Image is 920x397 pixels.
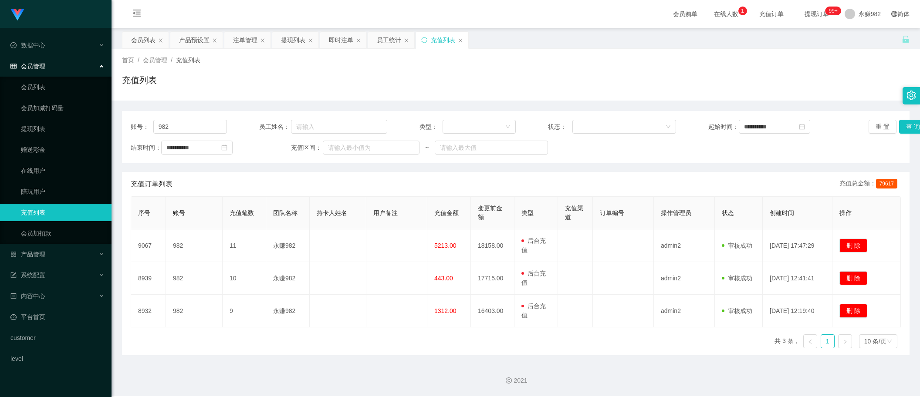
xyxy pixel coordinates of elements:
i: 图标: appstore-o [10,251,17,257]
a: 赠送彩金 [21,141,105,158]
div: 即时注单 [329,32,353,48]
i: 图标: close [356,38,361,43]
i: 图标: sync [421,37,427,43]
button: 删 除 [839,304,867,318]
td: [DATE] 12:41:41 [763,262,832,295]
i: 图标: form [10,272,17,278]
div: 充值总金额： [839,179,901,189]
span: 充值列表 [176,57,200,64]
td: 9067 [131,229,166,262]
i: 图标: check-circle-o [10,42,17,48]
i: 图标: menu-fold [122,0,152,28]
i: 图标: calendar [221,145,227,151]
i: 图标: down [887,339,892,345]
span: 订单编号 [600,209,624,216]
span: 账号： [131,122,153,131]
span: 后台充值 [521,237,546,253]
input: 请输入最小值为 [323,141,419,155]
span: 状态 [722,209,734,216]
span: 团队名称 [273,209,298,216]
div: 2021 [118,376,913,385]
span: 持卡人姓名 [317,209,347,216]
td: 8932 [131,295,166,327]
span: 起始时间： [708,122,739,131]
button: 删 除 [839,271,867,285]
sup: 1 [738,7,747,15]
td: 8939 [131,262,166,295]
li: 上一页 [803,334,817,348]
span: 79617 [876,179,897,188]
i: 图标: setting [906,91,916,100]
td: 9 [223,295,266,327]
i: 图标: unlock [902,35,910,43]
td: 982 [166,229,223,262]
span: 会员管理 [143,57,167,64]
a: level [10,350,105,367]
li: 1 [821,334,835,348]
td: 18158.00 [471,229,514,262]
span: 数据中心 [10,42,45,49]
a: 会员加减打码量 [21,99,105,117]
span: 审核成功 [722,242,752,249]
td: admin2 [654,295,715,327]
td: [DATE] 12:19:40 [763,295,832,327]
i: 图标: close [308,38,313,43]
input: 请输入 [153,120,227,134]
i: 图标: close [404,38,409,43]
li: 共 3 条， [775,334,800,348]
td: 11 [223,229,266,262]
a: 1 [821,335,834,348]
span: 后台充值 [521,303,546,319]
div: 会员列表 [131,32,156,48]
span: 443.00 [434,275,453,282]
a: 提现列表 [21,120,105,138]
i: 图标: close [260,38,265,43]
span: 系统配置 [10,272,45,279]
img: logo.9652507e.png [10,9,24,21]
span: 用户备注 [373,209,398,216]
span: / [171,57,172,64]
span: 审核成功 [722,307,752,314]
span: 5213.00 [434,242,457,249]
div: 充值列表 [431,32,455,48]
input: 请输入 [291,120,388,134]
td: [DATE] 17:47:29 [763,229,832,262]
td: 982 [166,262,223,295]
span: 操作管理员 [661,209,691,216]
span: 内容中心 [10,293,45,299]
a: 陪玩用户 [21,183,105,200]
i: 图标: close [212,38,217,43]
span: 充值订单列表 [131,179,172,189]
i: 图标: calendar [799,124,805,130]
i: 图标: copyright [506,377,512,384]
div: 产品预设置 [179,32,210,48]
button: 重 置 [869,120,896,134]
td: 10 [223,262,266,295]
a: 会员列表 [21,78,105,96]
span: 类型： [419,122,443,131]
span: 结束时间： [131,143,161,152]
div: 注单管理 [233,32,257,48]
td: 永赚982 [266,229,310,262]
td: admin2 [654,229,715,262]
span: 状态： [548,122,573,131]
span: 1312.00 [434,307,457,314]
td: 17715.00 [471,262,514,295]
span: 充值金额 [434,209,459,216]
span: 操作 [839,209,852,216]
a: 在线用户 [21,162,105,179]
p: 1 [741,7,744,15]
i: 图标: down [666,124,671,130]
span: 类型 [521,209,534,216]
h1: 充值列表 [122,74,157,87]
span: 充值笔数 [230,209,254,216]
i: 图标: close [458,38,463,43]
span: 充值订单 [755,11,788,17]
span: 审核成功 [722,275,752,282]
i: 图标: left [808,339,813,344]
i: 图标: right [842,339,848,344]
span: 序号 [138,209,150,216]
i: 图标: global [891,11,897,17]
input: 请输入最大值 [435,141,548,155]
span: 账号 [173,209,185,216]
